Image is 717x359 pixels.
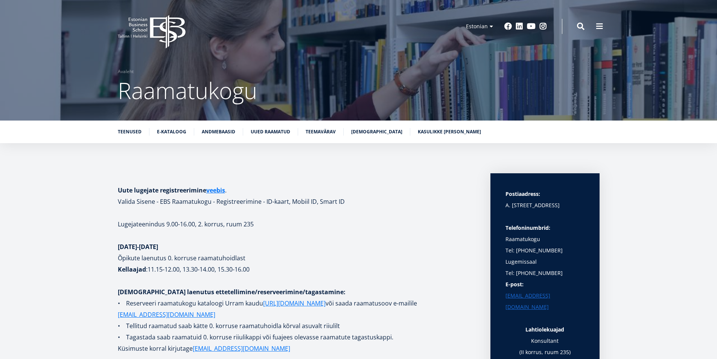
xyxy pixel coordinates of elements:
a: Teemavärav [306,128,336,136]
p: • Tagastada saab raamatuid 0. korruse riiulikappi või fuajees olevasse raamatute tagastuskappi. [118,332,475,343]
p: : [118,252,475,286]
p: A. [STREET_ADDRESS] [505,200,585,211]
a: Linkedin [516,23,523,30]
span: Raamatukogu [118,75,257,106]
b: Õpikute laenutus 0. korruse raamatuhoidlast [118,254,245,262]
a: [DEMOGRAPHIC_DATA] [351,128,402,136]
strong: E-post: [505,281,524,288]
p: Tel: [PHONE_NUMBER] Lugemissaal [505,245,585,267]
p: Lugejateenindus 9.00-16.00, 2. korrus, ruum 235 [118,218,475,230]
strong: Lahtiolekuajad [525,326,564,333]
strong: [DEMOGRAPHIC_DATA] laenutus ettetellimine/reserveerimine/tagastamine: [118,288,346,296]
a: Avaleht [118,68,134,75]
p: Tel: [PHONE_NUMBER] [505,267,585,279]
a: [EMAIL_ADDRESS][DOMAIN_NAME] [193,343,290,354]
a: [EMAIL_ADDRESS][DOMAIN_NAME] [118,309,215,320]
a: Youtube [527,23,536,30]
a: Uued raamatud [251,128,290,136]
p: Raamatukogu [505,222,585,245]
a: Teenused [118,128,142,136]
p: • Tellitud raamatud saab kätte 0. korruse raamatuhoidla kõrval asuvalt riiulilt [118,320,475,332]
a: Andmebaasid [202,128,235,136]
a: Kasulikke [PERSON_NAME] [418,128,481,136]
b: 11.15-12.00, 13.30-14.00, 15.30-16.00 [148,265,250,273]
strong: Kellaajad [118,265,146,273]
strong: Telefoninumbrid: [505,224,550,231]
a: [URL][DOMAIN_NAME] [263,298,326,309]
strong: Postiaadress: [505,190,540,197]
p: Küsimuste korral kirjutage [118,343,475,354]
a: [EMAIL_ADDRESS][DOMAIN_NAME] [505,290,585,313]
strong: Uute lugejate registreerimine [118,186,225,194]
a: E-kataloog [157,128,186,136]
strong: [DATE]-[DATE] [118,243,158,251]
a: Instagram [539,23,547,30]
a: Facebook [504,23,512,30]
a: veebis [206,185,225,196]
h1: . Valida Sisene - EBS Raamatukogu - Registreerimine - ID-kaart, Mobiil ID, Smart ID [118,185,475,207]
p: • Reserveeri raamatukogu kataloogi Urram kaudu või saada raamatusoov e-mailile [118,298,475,320]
